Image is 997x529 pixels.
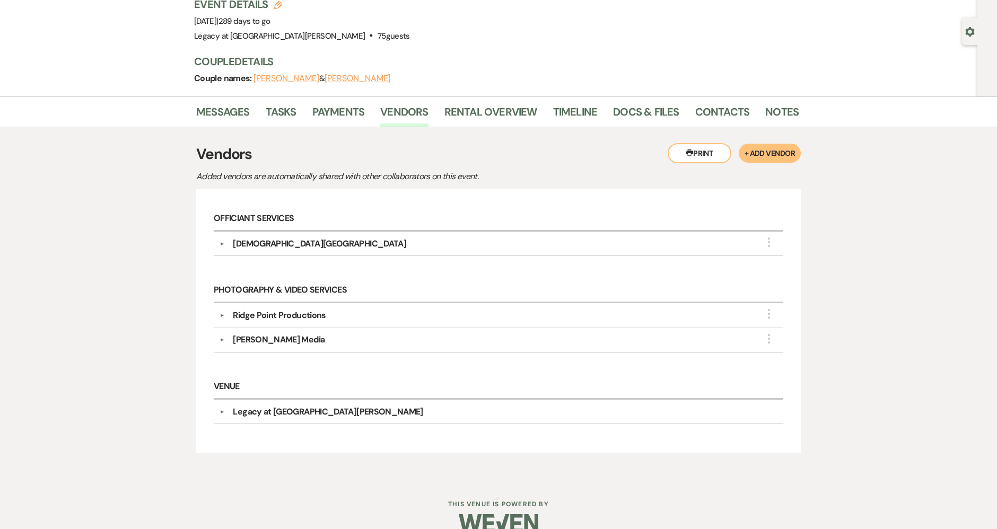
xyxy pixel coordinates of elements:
[253,73,390,84] span: &
[215,313,228,318] button: ▼
[194,16,270,27] span: [DATE]
[194,54,788,69] h3: Couple Details
[444,103,537,127] a: Rental Overview
[965,26,975,36] button: Open lead details
[266,103,296,127] a: Tasks
[312,103,365,127] a: Payments
[196,143,801,165] h3: Vendors
[739,144,801,163] button: + Add Vendor
[765,103,799,127] a: Notes
[214,207,783,232] h6: Officiant Services
[668,143,731,163] button: Print
[553,103,598,127] a: Timeline
[214,375,783,400] h6: Venue
[233,309,326,322] div: Ridge Point Productions
[233,405,423,418] div: Legacy at [GEOGRAPHIC_DATA][PERSON_NAME]
[215,241,228,246] button: ▼
[325,74,390,83] button: [PERSON_NAME]
[233,333,325,346] div: [PERSON_NAME] Media
[695,103,750,127] a: Contacts
[380,103,428,127] a: Vendors
[216,16,270,27] span: |
[214,278,783,303] h6: Photography & Video Services
[194,73,253,84] span: Couple names:
[194,31,365,41] span: Legacy at [GEOGRAPHIC_DATA][PERSON_NAME]
[378,31,410,41] span: 75 guests
[215,409,228,415] button: ▼
[215,337,228,342] button: ▼
[253,74,319,83] button: [PERSON_NAME]
[196,170,567,183] p: Added vendors are automatically shared with other collaborators on this event.
[218,16,270,27] span: 289 days to go
[233,237,406,250] div: [DEMOGRAPHIC_DATA][GEOGRAPHIC_DATA]
[196,103,250,127] a: Messages
[613,103,679,127] a: Docs & Files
